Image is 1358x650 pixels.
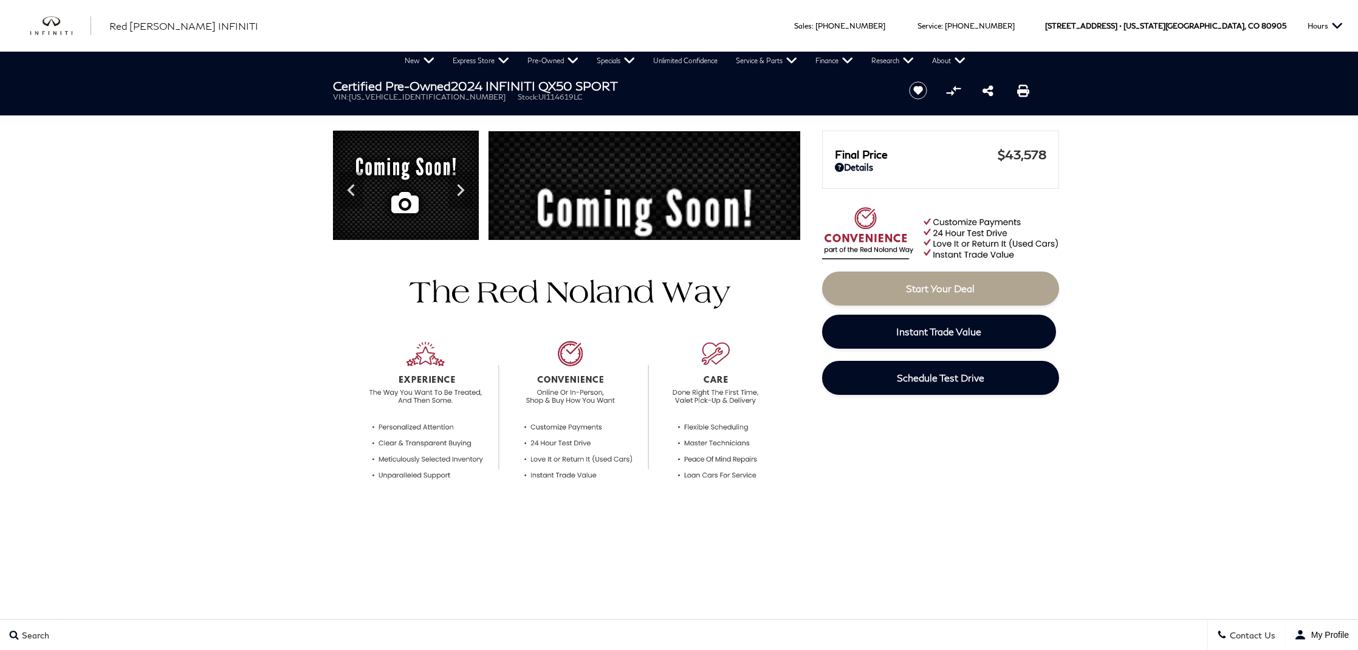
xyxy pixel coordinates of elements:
[822,315,1056,349] a: Instant Trade Value
[917,21,941,30] span: Service
[812,21,814,30] span: :
[727,52,806,70] a: Service & Parts
[794,21,812,30] span: Sales
[835,148,998,161] span: Final Price
[333,131,479,243] img: Certified Used 2024 Graphite Shadow INFINITI SPORT image 1
[518,52,588,70] a: Pre-Owned
[982,83,993,98] a: Share this Certified Pre-Owned 2024 INFINITI QX50 SPORT
[806,52,862,70] a: Finance
[444,52,518,70] a: Express Store
[333,78,451,93] strong: Certified Pre-Owned
[109,20,258,32] span: Red [PERSON_NAME] INFINITI
[897,372,984,383] span: Schedule Test Drive
[1045,21,1286,30] a: [STREET_ADDRESS] • [US_STATE][GEOGRAPHIC_DATA], CO 80905
[822,361,1059,395] a: Schedule Test Drive
[905,81,931,100] button: Save vehicle
[396,52,975,70] nav: Main Navigation
[30,16,91,36] a: infiniti
[518,92,538,101] span: Stock:
[538,92,583,101] span: UI114619LC
[1227,630,1275,640] span: Contact Us
[349,92,506,101] span: [US_VEHICLE_IDENTIFICATION_NUMBER]
[1285,620,1358,650] button: user-profile-menu
[396,52,444,70] a: New
[896,326,981,337] span: Instant Trade Value
[835,147,1046,162] a: Final Price $43,578
[945,21,1015,30] a: [PHONE_NUMBER]
[1017,83,1029,98] a: Print this Certified Pre-Owned 2024 INFINITI QX50 SPORT
[941,21,943,30] span: :
[944,81,962,100] button: Compare vehicle
[30,16,91,36] img: INFINITI
[815,21,885,30] a: [PHONE_NUMBER]
[862,52,923,70] a: Research
[109,19,258,33] a: Red [PERSON_NAME] INFINITI
[835,162,1046,173] a: Details
[906,282,975,294] span: Start Your Deal
[998,147,1046,162] span: $43,578
[488,131,801,372] img: Certified Used 2024 Graphite Shadow INFINITI SPORT image 1
[1306,630,1349,640] span: My Profile
[588,52,644,70] a: Specials
[333,92,349,101] span: VIN:
[19,630,49,640] span: Search
[923,52,975,70] a: About
[822,272,1059,306] a: Start Your Deal
[333,79,889,92] h1: 2024 INFINITI QX50 SPORT
[644,52,727,70] a: Unlimited Confidence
